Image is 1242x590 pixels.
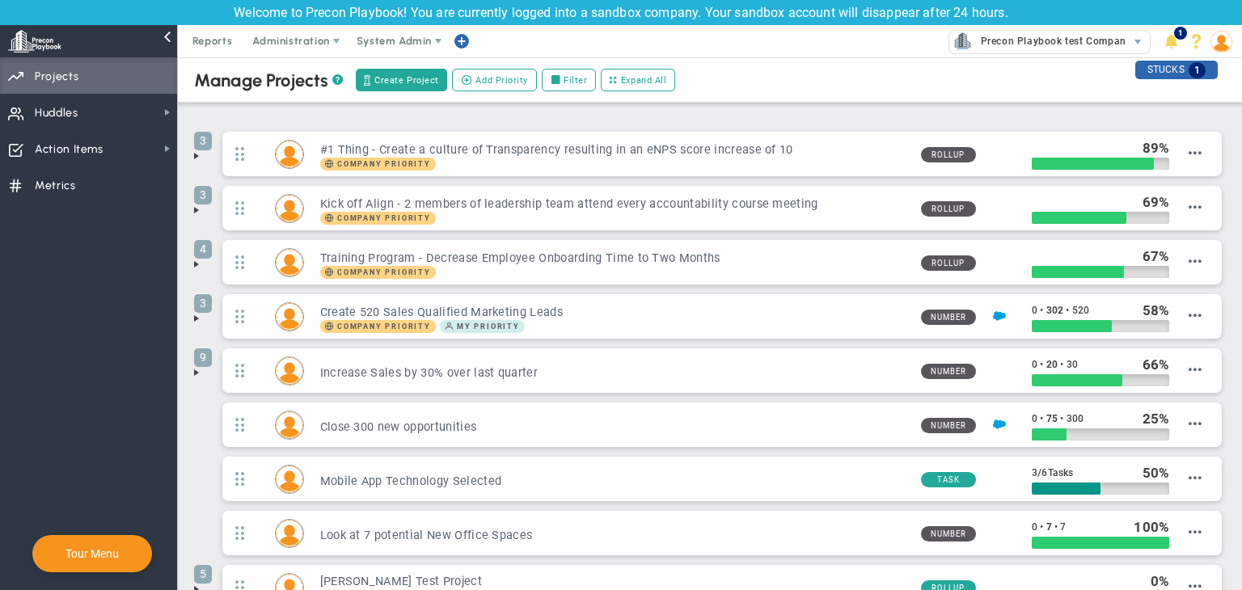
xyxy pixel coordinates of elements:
h3: [PERSON_NAME] Test Project [320,574,908,589]
span: 66 [1143,356,1159,373]
span: Company Priority [337,214,431,222]
span: 300 [1067,413,1084,424]
span: 50 [1143,465,1159,481]
span: 7 [1060,521,1066,533]
span: • [1060,413,1063,424]
span: 100 [1134,519,1158,535]
div: Sudhir Dakshinamurthy [275,302,304,331]
span: 0 [1032,413,1037,424]
span: 75 [1046,413,1058,424]
span: select [1126,31,1150,53]
img: Salesforce Enabled<br />Sandbox: Quarterly Leads and Opportunities [993,310,1006,322]
span: • [1040,305,1043,316]
img: 64089.Person.photo [1210,31,1232,53]
img: Mark Collins [276,141,303,168]
span: Metrics [35,169,76,203]
span: Company Priority [337,268,431,276]
span: Company Priority [337,160,431,168]
span: 0 [1032,521,1037,533]
span: Add Priority [475,74,528,87]
span: Expand All [621,74,667,87]
span: 5 [194,565,212,584]
h3: Look at 7 potential New Office Spaces [320,528,908,543]
span: Create Project [374,74,439,87]
span: Number [921,526,976,542]
div: % [1143,301,1170,319]
span: • [1054,521,1058,533]
div: Lucy Rodriguez [275,465,304,494]
img: Katie Williams [276,357,303,385]
div: % [1143,193,1170,211]
span: Action Items [35,133,103,166]
span: 520 [1072,305,1089,316]
span: 1 [1174,27,1187,40]
span: Rollup [921,255,976,271]
div: Lisa Jenkins [275,248,304,277]
div: Katie Williams [275,356,304,386]
span: Administration [252,35,329,47]
span: 0 [1151,573,1159,589]
span: Rollup [921,147,976,162]
span: / [1037,466,1041,478]
span: 9 [194,348,212,367]
div: % [1134,518,1169,536]
span: Tasks [1048,467,1074,478]
span: 3 [194,132,212,150]
span: Number [921,364,976,379]
h3: Create 520 Sales Qualified Marketing Leads [320,305,908,320]
div: % [1143,356,1170,373]
button: Add Priority [452,69,537,91]
div: % [1143,464,1170,482]
span: Rollup [921,201,976,217]
span: 3 6 [1032,467,1073,478]
h3: #1 Thing - Create a culture of Transparency resulting in an eNPS score increase of 10 [320,142,908,158]
li: Announcements [1159,25,1184,57]
span: Huddles [35,96,78,130]
button: Expand All [601,69,675,91]
span: Company Priority [320,158,436,171]
div: % [1143,247,1170,265]
span: • [1040,359,1043,370]
h3: Close 300 new opportunities [320,419,908,435]
span: • [1040,521,1043,533]
h3: Mobile App Technology Selected [320,474,908,489]
span: My Priority [457,322,520,331]
span: Projects [35,60,78,94]
img: Miguel Cabrera [276,195,303,222]
span: Precon Playbook test Company (Sandbox) [973,31,1184,52]
div: % [1143,410,1170,428]
span: 4 [194,240,212,259]
img: Mark Collins [276,411,303,439]
img: Lisa Jenkins [276,249,303,276]
span: 67 [1143,248,1159,264]
button: Create Project [356,69,447,91]
span: Number [921,418,976,433]
img: Tom Johnson [276,520,303,547]
h3: Training Program - Decrease Employee Onboarding Time to Two Months [320,251,908,266]
div: Miguel Cabrera [275,194,304,223]
span: Company Priority [320,212,436,225]
span: My Priority [440,320,525,333]
h3: Increase Sales by 30% over last quarter [320,365,908,381]
div: STUCKS [1135,61,1218,79]
div: % [1143,139,1170,157]
span: 3 [194,294,212,313]
span: 1 [1189,62,1206,78]
img: Sudhir Dakshinamurthy [276,303,303,331]
span: Task [921,472,976,487]
span: Reports [184,25,241,57]
div: % [1151,572,1169,590]
span: 3 [194,186,212,204]
span: 302 [1046,305,1063,316]
h3: Kick off Align - 2 members of leadership team attend every accountability course meeting [320,196,908,212]
span: 89 [1143,140,1159,156]
span: • [1066,305,1069,316]
img: Lucy Rodriguez [276,466,303,493]
span: 7 [1046,521,1052,533]
label: Filter [542,69,596,91]
span: System Admin [357,35,432,47]
span: 58 [1143,302,1159,318]
span: 69 [1143,194,1159,210]
span: • [1040,413,1043,424]
span: 30 [1067,359,1078,370]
